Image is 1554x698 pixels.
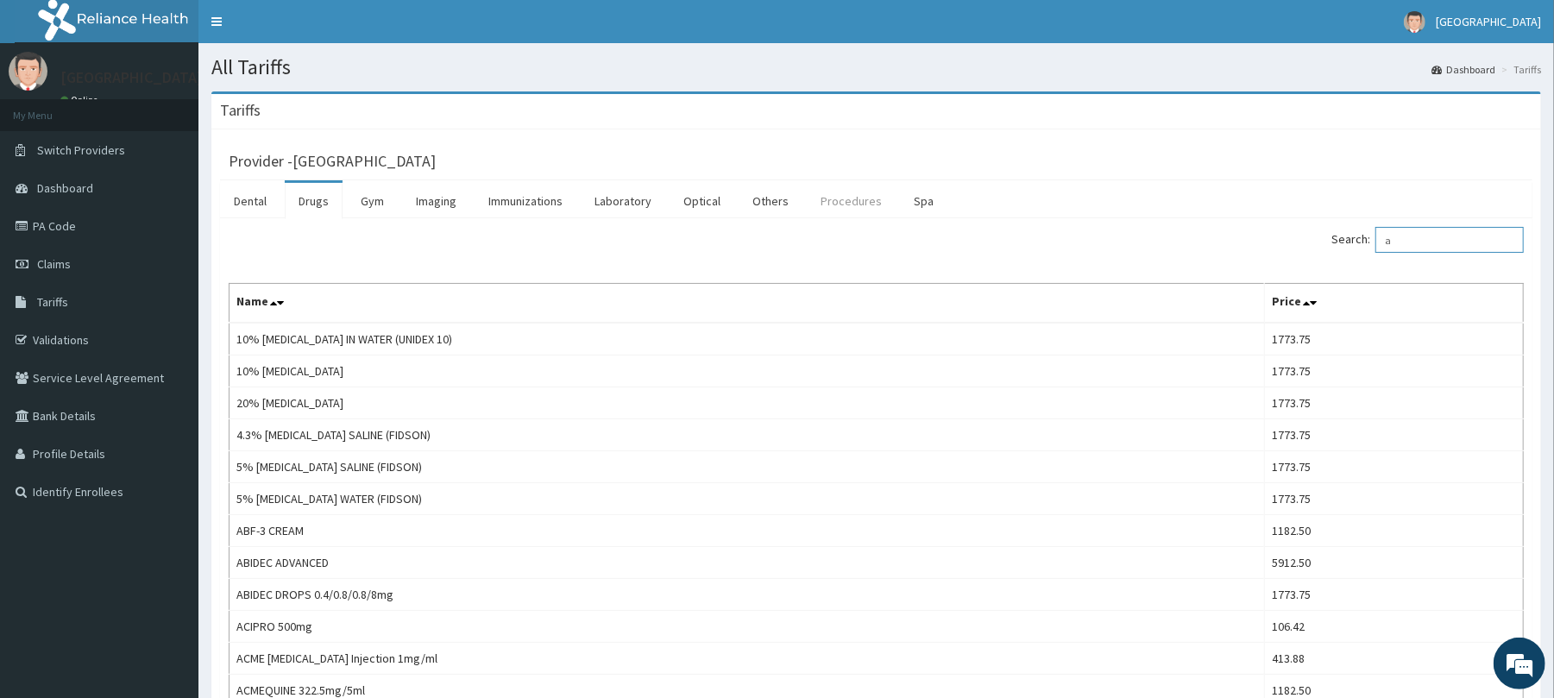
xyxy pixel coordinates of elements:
span: Tariffs [37,294,68,310]
td: 5% [MEDICAL_DATA] WATER (FIDSON) [230,483,1265,515]
th: Price [1265,284,1524,324]
span: We're online! [100,217,238,392]
div: Chat with us now [90,97,290,119]
label: Search: [1331,227,1524,253]
a: Dashboard [1431,62,1495,77]
a: Dental [220,183,280,219]
img: User Image [9,52,47,91]
a: Procedures [807,183,896,219]
span: [GEOGRAPHIC_DATA] [1436,14,1541,29]
a: Laboratory [581,183,665,219]
a: Optical [670,183,734,219]
a: Immunizations [475,183,576,219]
td: 4.3% [MEDICAL_DATA] SALINE (FIDSON) [230,419,1265,451]
img: User Image [1404,11,1425,33]
img: d_794563401_company_1708531726252_794563401 [32,86,70,129]
td: 10% [MEDICAL_DATA] IN WATER (UNIDEX 10) [230,323,1265,355]
td: 413.88 [1265,643,1524,675]
td: 5% [MEDICAL_DATA] SALINE (FIDSON) [230,451,1265,483]
td: ABIDEC ADVANCED [230,547,1265,579]
td: 5912.50 [1265,547,1524,579]
a: Online [60,94,102,106]
a: Spa [900,183,947,219]
span: Dashboard [37,180,93,196]
h1: All Tariffs [211,56,1541,79]
textarea: Type your message and hit 'Enter' [9,471,329,531]
p: [GEOGRAPHIC_DATA] [60,70,203,85]
td: ACME [MEDICAL_DATA] Injection 1mg/ml [230,643,1265,675]
td: 1773.75 [1265,419,1524,451]
a: Others [739,183,802,219]
h3: Tariffs [220,103,261,118]
td: 1773.75 [1265,355,1524,387]
td: ABF-3 CREAM [230,515,1265,547]
td: 1773.75 [1265,579,1524,611]
td: 10% [MEDICAL_DATA] [230,355,1265,387]
td: 1182.50 [1265,515,1524,547]
td: 1773.75 [1265,483,1524,515]
td: 1773.75 [1265,387,1524,419]
td: 1773.75 [1265,323,1524,355]
td: 106.42 [1265,611,1524,643]
td: ACIPRO 500mg [230,611,1265,643]
div: Minimize live chat window [283,9,324,50]
a: Drugs [285,183,343,219]
h3: Provider - [GEOGRAPHIC_DATA] [229,154,436,169]
a: Imaging [402,183,470,219]
li: Tariffs [1497,62,1541,77]
td: 20% [MEDICAL_DATA] [230,387,1265,419]
span: Claims [37,256,71,272]
td: 1773.75 [1265,451,1524,483]
span: Switch Providers [37,142,125,158]
td: ABIDEC DROPS 0.4/0.8/0.8/8mg [230,579,1265,611]
input: Search: [1375,227,1524,253]
th: Name [230,284,1265,324]
a: Gym [347,183,398,219]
